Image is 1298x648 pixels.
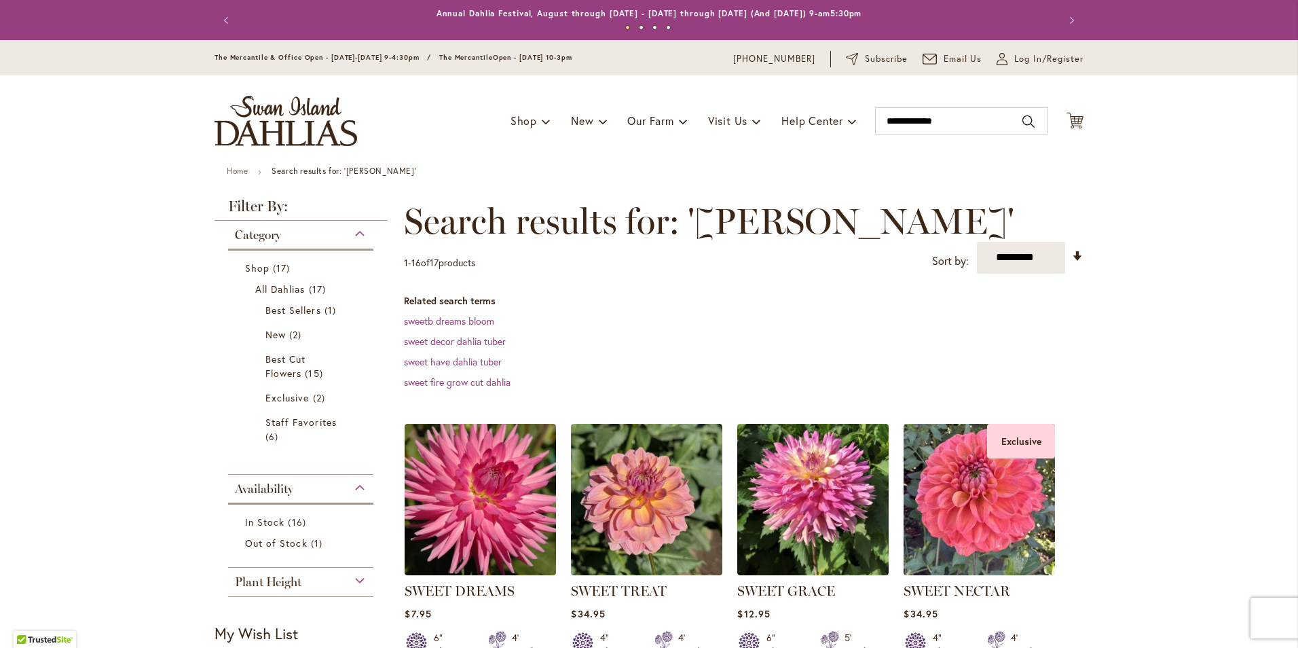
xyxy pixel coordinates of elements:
[215,53,493,62] span: The Mercantile & Office Open - [DATE]-[DATE] 9-4:30pm / The Mercantile
[215,199,387,221] strong: Filter By:
[708,113,747,128] span: Visit Us
[265,328,286,341] span: New
[265,353,305,380] span: Best Cut Flowers
[404,256,408,269] span: 1
[987,424,1055,458] div: Exclusive
[781,113,843,128] span: Help Center
[571,583,667,599] a: SWEET TREAT
[652,25,657,30] button: 3 of 4
[571,424,722,575] img: SWEET TREAT
[430,256,439,269] span: 17
[627,113,673,128] span: Our Farm
[904,607,938,620] span: $34.95
[265,327,339,342] a: New
[215,96,357,146] a: store logo
[944,52,982,66] span: Email Us
[511,113,537,128] span: Shop
[255,283,305,295] span: All Dahlias
[245,262,270,274] span: Shop
[404,201,1014,242] span: Search results for: '[PERSON_NAME]'
[737,424,889,575] img: SWEET GRACE
[625,25,630,30] button: 1 of 4
[235,228,281,242] span: Category
[405,424,556,575] img: SWEET DREAMS
[493,53,572,62] span: Open - [DATE] 10-3pm
[737,607,770,620] span: $12.95
[405,565,556,578] a: SWEET DREAMS
[265,391,339,405] a: Exclusive
[404,294,1083,308] dt: Related search terms
[437,8,862,18] a: Annual Dahlia Festival, August through [DATE] - [DATE] through [DATE] (And [DATE]) 9-am5:30pm
[245,536,360,550] a: Out of Stock 1
[923,52,982,66] a: Email Us
[215,624,298,643] strong: My Wish List
[904,424,1055,575] img: SWEET NECTAR
[411,256,421,269] span: 16
[404,335,506,348] a: sweet decor dahlia tuber
[1014,52,1083,66] span: Log In/Register
[324,303,339,317] span: 1
[733,52,815,66] a: [PHONE_NUMBER]
[265,304,321,317] span: Best Sellers
[265,303,339,317] a: Best Sellers
[309,282,329,296] span: 17
[288,515,309,529] span: 16
[245,537,308,550] span: Out of Stock
[215,7,242,34] button: Previous
[272,166,416,176] strong: Search results for: '[PERSON_NAME]'
[265,352,339,380] a: Best Cut Flowers
[737,583,835,599] a: SWEET GRACE
[245,515,360,529] a: In Stock 16
[227,166,248,176] a: Home
[265,415,339,444] a: Staff Favorites
[405,583,515,599] a: SWEET DREAMS
[404,376,511,389] a: sweet fire grow cut dahlia
[235,482,293,497] span: Availability
[1056,7,1083,34] button: Next
[904,565,1055,578] a: SWEET NECTAR Exclusive
[932,249,969,274] label: Sort by:
[265,429,282,444] span: 6
[245,516,284,528] span: In Stock
[305,366,326,380] span: 15
[313,391,329,405] span: 2
[571,113,593,128] span: New
[737,565,889,578] a: SWEET GRACE
[666,25,671,30] button: 4 of 4
[404,252,475,274] p: - of products
[865,52,908,66] span: Subscribe
[265,416,337,429] span: Staff Favorites
[405,607,431,620] span: $7.95
[639,25,644,30] button: 2 of 4
[273,261,293,275] span: 17
[311,536,326,550] span: 1
[904,583,1010,599] a: SWEET NECTAR
[289,327,305,342] span: 2
[571,607,605,620] span: $34.95
[255,282,350,296] a: All Dahlias
[846,52,908,66] a: Subscribe
[571,565,722,578] a: SWEET TREAT
[265,391,309,404] span: Exclusive
[997,52,1083,66] a: Log In/Register
[404,355,502,368] a: sweet have dahlia tuber
[245,261,360,275] a: Shop
[235,575,301,590] span: Plant Height
[404,314,494,327] a: sweetb dreams bloom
